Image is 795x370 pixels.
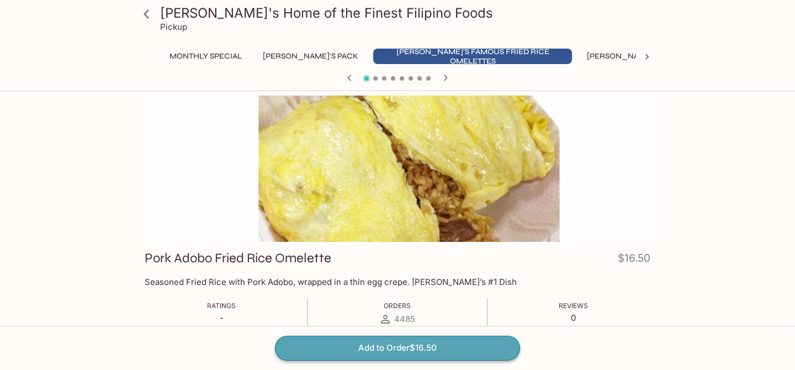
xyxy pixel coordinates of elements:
span: Orders [384,302,411,310]
button: [PERSON_NAME]'s Pack [257,49,364,64]
span: Ratings [207,302,236,310]
h4: $16.50 [618,250,650,271]
button: [PERSON_NAME]'s Famous Fried Rice Omelettes [373,49,572,64]
span: 4485 [394,314,415,324]
h3: [PERSON_NAME]'s Home of the Finest Filipino Foods [160,4,654,22]
p: - [207,313,236,323]
span: Reviews [559,302,588,310]
h3: Pork Adobo Fried Rice Omelette [145,250,331,267]
div: Pork Adobo Fried Rice Omelette [137,96,658,242]
button: Monthly Special [163,49,248,64]
p: Seasoned Fried Rice with Pork Adobo, wrapped in a thin egg crepe. [PERSON_NAME]’s #1 Dish [145,277,650,287]
button: Add to Order$16.50 [275,336,520,360]
button: [PERSON_NAME]'s Mixed Plates [581,49,722,64]
p: Pickup [160,22,187,32]
p: 0 [559,313,588,323]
